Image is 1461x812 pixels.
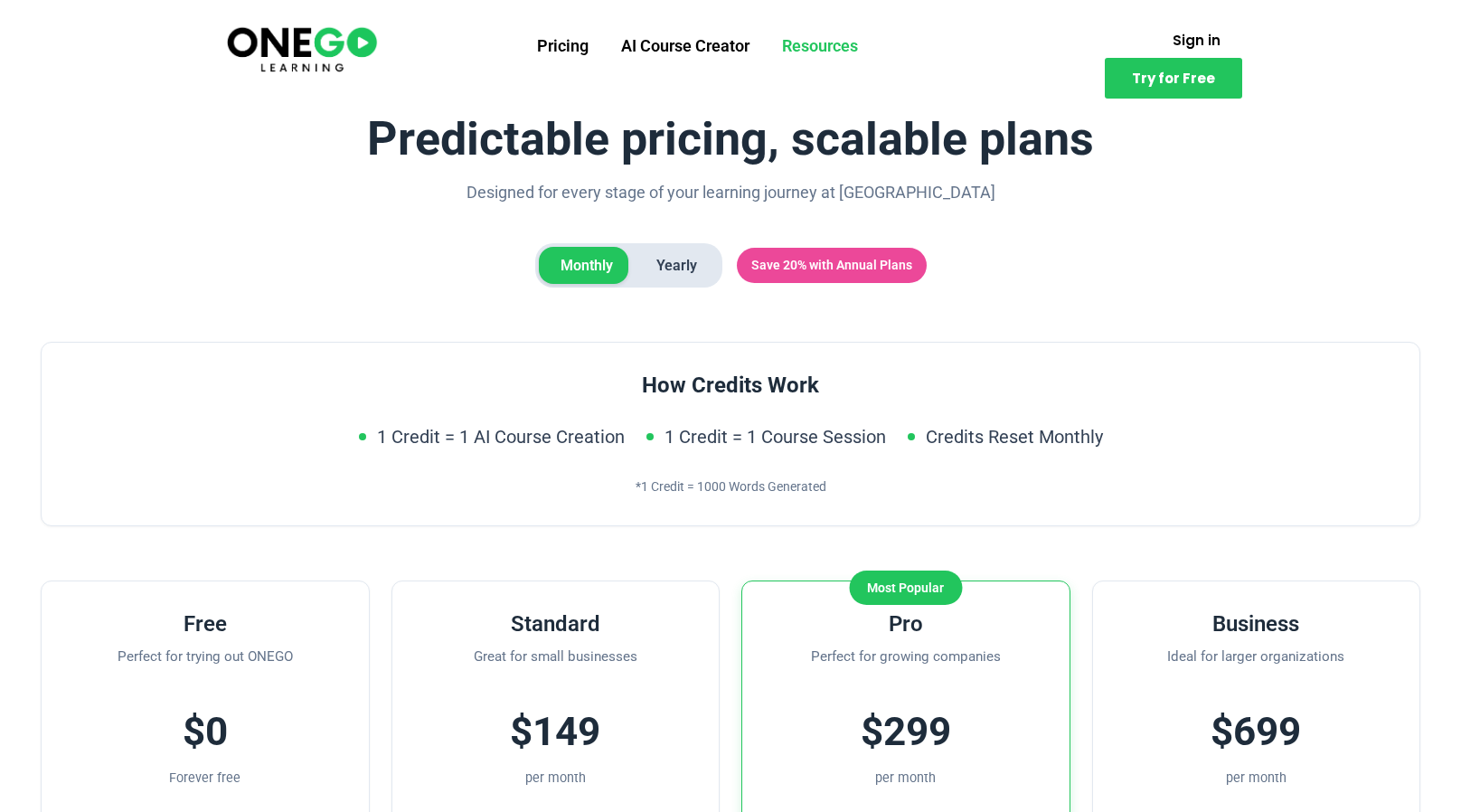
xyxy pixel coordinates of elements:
div: Most Popular [849,571,962,605]
h3: How Credits Work [71,372,1390,400]
span: 1 Credit = 1 AI Course Creation [377,422,625,451]
h3: Standard [421,610,691,638]
div: Forever free [71,768,340,788]
a: Resources [766,23,874,70]
div: per month [771,768,1041,788]
span: Try for Free [1132,71,1215,85]
span: Save 20% with Annual Plans [737,248,927,282]
p: Perfect for growing companies [771,646,1041,682]
div: *1 Credit = 1000 Words Generated [71,477,1390,496]
span: 1 Credit = 1 Course Session [665,422,886,451]
h1: Predictable pricing, scalable plans [41,113,1420,165]
h3: Free [71,610,340,638]
a: Pricing [521,23,605,70]
p: Great for small businesses [421,646,691,682]
div: per month [1122,768,1391,788]
span: Monthly [539,247,635,285]
span: Yearly [635,247,719,285]
p: Perfect for trying out ONEGO [71,646,340,682]
h3: Business [1122,610,1391,638]
div: $299 [771,700,1041,763]
a: AI Course Creator [605,23,766,70]
span: Credits Reset Monthly [926,422,1103,451]
p: Designed for every stage of your learning journey at [GEOGRAPHIC_DATA] [437,179,1024,207]
h3: Pro [771,610,1041,638]
p: Ideal for larger organizations [1122,646,1391,682]
div: $0 [71,700,340,763]
a: Try for Free [1105,58,1242,99]
div: $699 [1122,700,1391,763]
div: per month [421,768,691,788]
a: Sign in [1151,23,1242,58]
span: Sign in [1173,33,1221,47]
div: $149 [421,700,691,763]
